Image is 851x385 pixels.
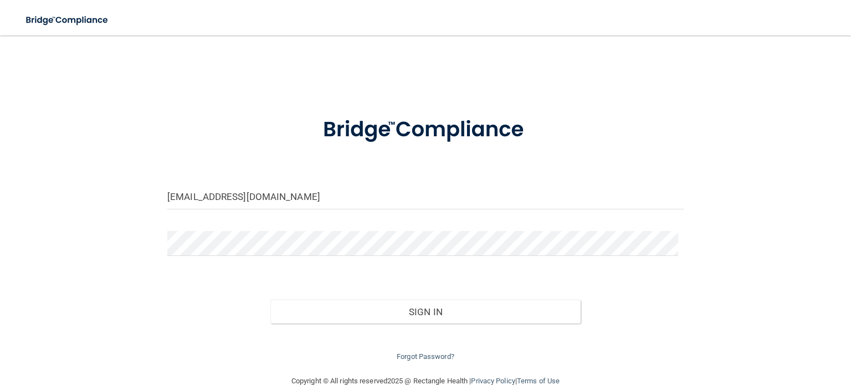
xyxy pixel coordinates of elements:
input: Email [167,184,684,209]
img: bridge_compliance_login_screen.278c3ca4.svg [301,102,551,158]
a: Terms of Use [517,377,560,385]
button: Sign In [270,300,580,324]
a: Forgot Password? [397,352,454,361]
a: Privacy Policy [471,377,515,385]
img: bridge_compliance_login_screen.278c3ca4.svg [17,9,119,32]
iframe: Drift Widget Chat Controller [660,307,838,351]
